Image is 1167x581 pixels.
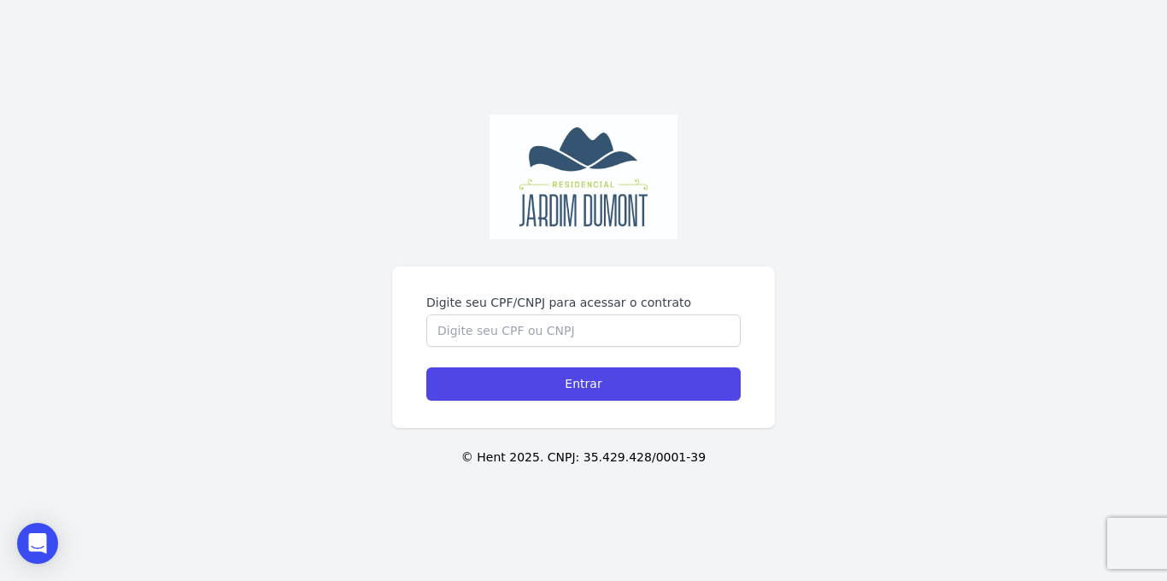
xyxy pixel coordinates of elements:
img: Logo%20Residencial%20Dummont.jpeg [490,114,677,240]
label: Digite seu CPF/CNPJ para acessar o contrato [426,294,741,311]
input: Digite seu CPF ou CNPJ [426,314,741,347]
p: © Hent 2025. CNPJ: 35.429.428/0001-39 [27,449,1140,467]
input: Entrar [426,367,741,401]
div: Open Intercom Messenger [17,523,58,564]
